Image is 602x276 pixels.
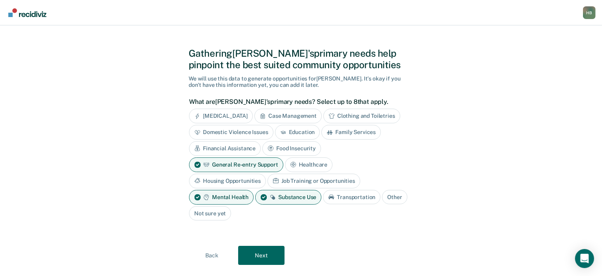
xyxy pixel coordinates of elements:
[189,141,261,156] div: Financial Assistance
[575,249,594,268] div: Open Intercom Messenger
[8,8,46,17] img: Recidiviz
[189,48,413,71] div: Gathering [PERSON_NAME]'s primary needs help pinpoint the best suited community opportunities
[255,190,321,205] div: Substance Use
[189,157,283,172] div: General Re-entry Support
[189,174,266,188] div: Housing Opportunities
[189,246,235,265] button: Back
[323,109,400,123] div: Clothing and Toiletries
[262,141,321,156] div: Food Insecurity
[382,190,407,205] div: Other
[321,125,381,140] div: Family Services
[275,125,320,140] div: Education
[189,190,254,205] div: Mental Health
[189,98,409,105] label: What are [PERSON_NAME]'s primary needs? Select up to 8 that apply.
[189,109,253,123] div: [MEDICAL_DATA]
[254,109,322,123] div: Case Management
[583,6,596,19] div: H B
[189,75,413,89] div: We will use this data to generate opportunities for [PERSON_NAME] . It's okay if you don't have t...
[189,206,231,221] div: Not sure yet
[189,125,273,140] div: Domestic Violence Issues
[583,6,596,19] button: Profile dropdown button
[238,246,285,265] button: Next
[268,174,360,188] div: Job Training or Opportunities
[323,190,380,205] div: Transportation
[285,157,333,172] div: Healthcare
